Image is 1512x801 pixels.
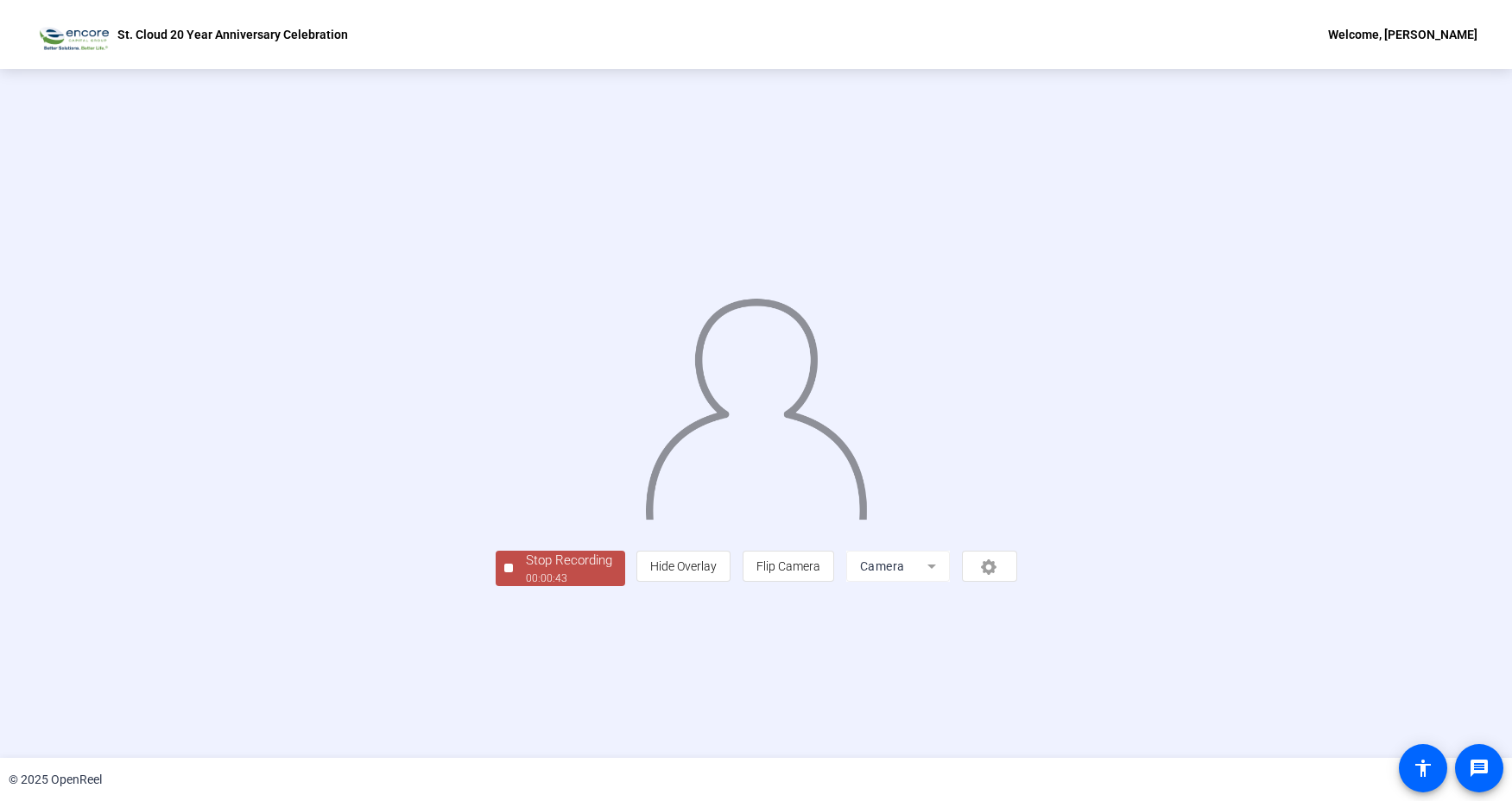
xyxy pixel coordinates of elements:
[650,559,717,573] span: Hide Overlay
[526,571,612,586] div: 00:00:43
[743,551,834,582] button: Flip Camera
[643,285,869,520] img: overlay
[756,559,820,573] span: Flip Camera
[636,551,731,582] button: Hide Overlay
[9,771,102,789] div: © 2025 OpenReel
[1413,758,1433,779] mat-icon: accessibility
[35,17,109,52] img: OpenReel logo
[496,551,625,586] button: Stop Recording00:00:43
[117,24,348,45] p: St. Cloud 20 Year Anniversary Celebration
[1469,758,1490,779] mat-icon: message
[1328,24,1477,45] div: Welcome, [PERSON_NAME]
[526,551,612,571] div: Stop Recording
